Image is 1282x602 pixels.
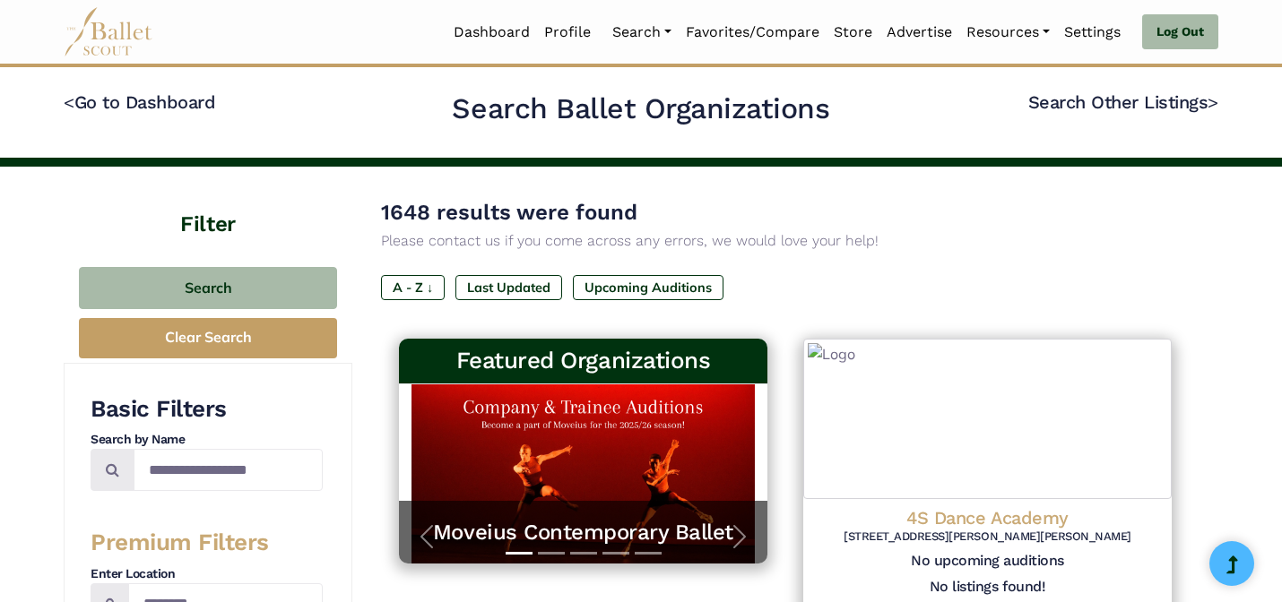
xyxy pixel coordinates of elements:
[827,13,879,51] a: Store
[959,13,1057,51] a: Resources
[570,543,597,563] button: Slide 3
[879,13,959,51] a: Advertise
[413,346,753,376] h3: Featured Organizations
[91,431,323,449] h4: Search by Name
[818,552,1157,571] h5: No upcoming auditions
[602,543,629,563] button: Slide 4
[381,275,445,300] label: A - Z ↓
[573,275,723,300] label: Upcoming Auditions
[1208,90,1218,113] code: >
[91,528,323,558] h3: Premium Filters
[64,167,352,240] h4: Filter
[537,13,598,51] a: Profile
[79,267,337,309] button: Search
[134,449,323,491] input: Search by names...
[605,13,679,51] a: Search
[79,318,337,358] button: Clear Search
[506,543,533,563] button: Slide 1
[1028,91,1218,113] a: Search Other Listings>
[635,543,662,563] button: Slide 5
[818,506,1157,529] h4: 4S Dance Academy
[91,394,323,425] h3: Basic Filters
[538,543,565,563] button: Slide 2
[64,91,215,113] a: <Go to Dashboard
[381,200,637,225] span: 1648 results were found
[1057,13,1128,51] a: Settings
[446,13,537,51] a: Dashboard
[64,90,74,113] code: <
[803,339,1172,499] img: Logo
[417,519,749,546] a: Moveius Contemporary Ballet
[818,529,1157,545] h6: [STREET_ADDRESS][PERSON_NAME][PERSON_NAME]
[679,13,827,51] a: Favorites/Compare
[91,565,323,583] h4: Enter Location
[455,275,562,300] label: Last Updated
[452,90,829,128] h2: Search Ballet Organizations
[930,578,1045,597] h5: No listings found!
[1142,14,1218,50] a: Log Out
[381,229,1190,253] p: Please contact us if you come across any errors, we would love your help!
